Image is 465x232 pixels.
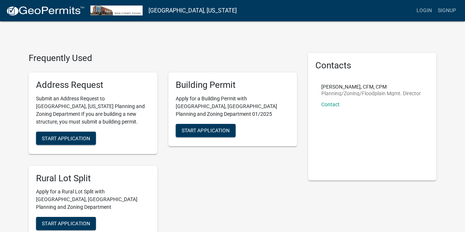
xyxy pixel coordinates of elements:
[149,4,237,17] a: [GEOGRAPHIC_DATA], [US_STATE]
[176,80,290,90] h5: Building Permit
[435,4,459,18] a: Signup
[36,132,96,145] button: Start Application
[42,135,90,141] span: Start Application
[176,124,236,137] button: Start Application
[90,6,143,15] img: Lyon County, Kansas
[36,95,150,126] p: Submit an Address Request to [GEOGRAPHIC_DATA], [US_STATE] Planning and Zoning Department If you ...
[321,84,421,89] p: [PERSON_NAME], CFM, CPM
[182,127,230,133] span: Start Application
[176,95,290,118] p: Apply for a Building Permit with [GEOGRAPHIC_DATA], [GEOGRAPHIC_DATA] Planning and Zoning Departm...
[36,80,150,90] h5: Address Request
[315,60,429,71] h5: Contacts
[36,188,150,211] p: Apply for a Rural Lot Split with [GEOGRAPHIC_DATA], [GEOGRAPHIC_DATA] Planning and Zoning Department
[321,101,340,107] a: Contact
[321,91,421,96] p: Planning/Zoning/Floodplain Mgmt. Director
[42,221,90,226] span: Start Application
[36,217,96,230] button: Start Application
[29,53,297,64] h4: Frequently Used
[414,4,435,18] a: Login
[36,173,150,184] h5: Rural Lot Split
